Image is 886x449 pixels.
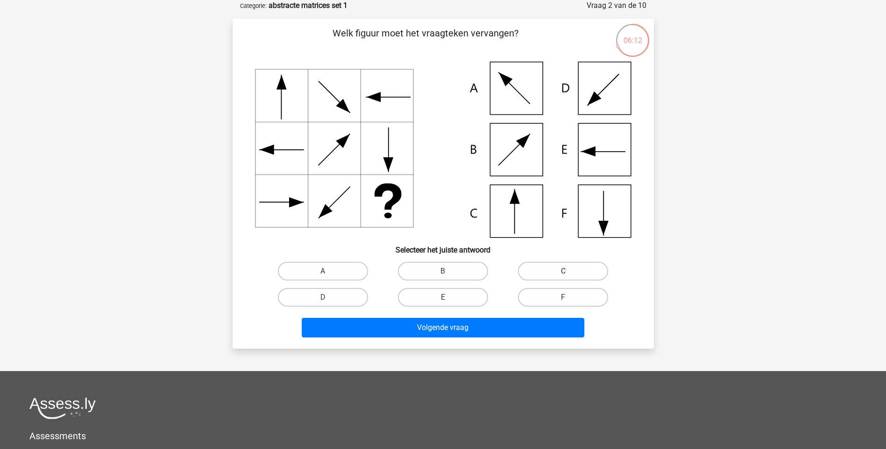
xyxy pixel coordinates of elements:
[278,262,368,281] label: A
[248,26,604,54] p: Welk figuur moet het vraagteken vervangen?
[248,238,639,254] h6: Selecteer het juiste antwoord
[518,288,608,307] label: F
[302,318,584,337] button: Volgende vraag
[29,430,857,442] h5: Assessments
[269,1,347,10] strong: abstracte matrices set 1
[398,288,488,307] label: E
[398,262,488,281] label: B
[615,23,650,46] div: 06:12
[518,262,608,281] label: C
[29,397,96,419] img: Assessly logo
[278,288,368,307] label: D
[240,2,267,9] small: Categorie:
